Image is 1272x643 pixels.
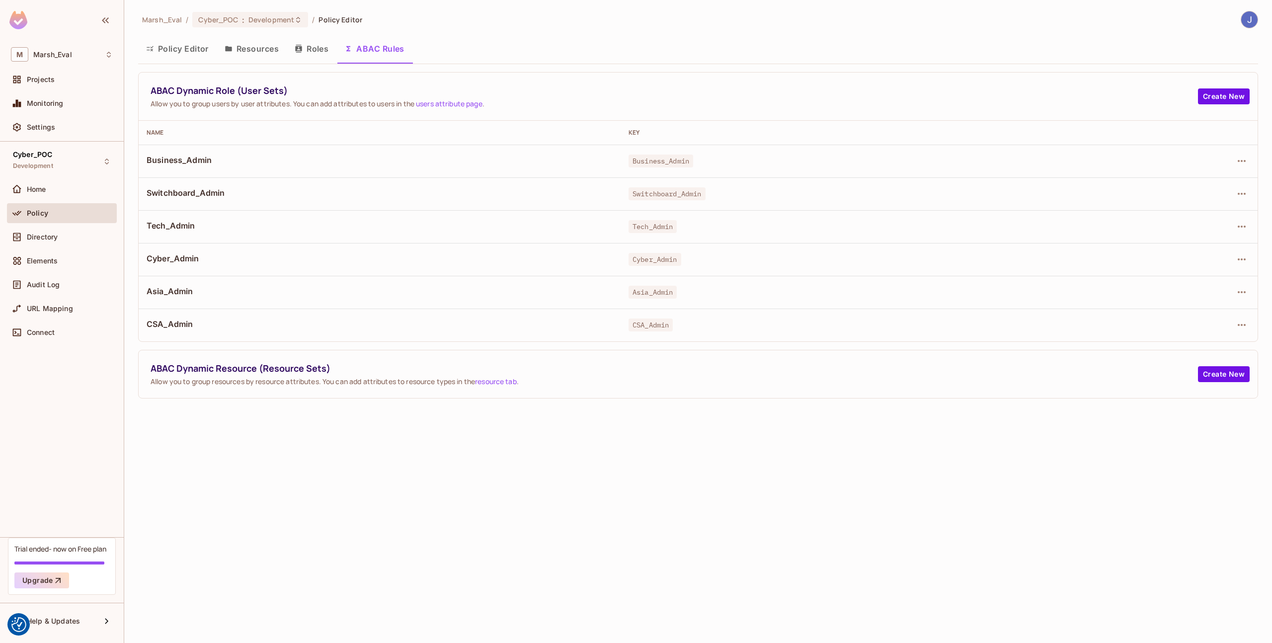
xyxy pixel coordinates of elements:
span: Development [248,15,294,24]
span: Switchboard_Admin [629,187,706,200]
span: M [11,47,28,62]
div: Name [147,129,613,137]
button: Create New [1198,88,1250,104]
img: SReyMgAAAABJRU5ErkJggg== [9,11,27,29]
li: / [312,15,315,24]
a: resource tab [475,377,517,386]
span: Tech_Admin [147,220,613,231]
li: / [186,15,188,24]
span: Development [13,162,53,170]
div: Trial ended- now on Free plan [14,544,106,554]
span: Policy [27,209,48,217]
span: URL Mapping [27,305,73,313]
span: Projects [27,76,55,83]
span: CSA_Admin [147,319,613,329]
span: Policy Editor [318,15,362,24]
span: : [241,16,245,24]
span: Directory [27,233,58,241]
img: Jose Basanta [1241,11,1258,28]
span: Home [27,185,46,193]
span: Tech_Admin [629,220,677,233]
button: Roles [287,36,336,61]
a: users attribute page [416,99,482,108]
span: Cyber_POC [13,151,52,159]
span: ABAC Dynamic Role (User Sets) [151,84,1198,97]
div: Key [629,129,1087,137]
span: Settings [27,123,55,131]
button: Consent Preferences [11,617,26,632]
span: Business_Admin [629,155,693,167]
img: Revisit consent button [11,617,26,632]
span: Asia_Admin [629,286,677,299]
span: CSA_Admin [629,319,673,331]
span: Cyber_POC [198,15,238,24]
button: ABAC Rules [336,36,412,61]
span: Audit Log [27,281,60,289]
button: Policy Editor [138,36,217,61]
span: Help & Updates [27,617,80,625]
button: Upgrade [14,572,69,588]
span: Asia_Admin [147,286,613,297]
span: Cyber_Admin [147,253,613,264]
button: Create New [1198,366,1250,382]
span: the active workspace [142,15,182,24]
span: Elements [27,257,58,265]
span: Allow you to group resources by resource attributes. You can add attributes to resource types in ... [151,377,1198,386]
span: Workspace: Marsh_Eval [33,51,72,59]
span: Business_Admin [147,155,613,165]
span: Monitoring [27,99,64,107]
span: Connect [27,328,55,336]
span: Allow you to group users by user attributes. You can add attributes to users in the . [151,99,1198,108]
button: Resources [217,36,287,61]
span: ABAC Dynamic Resource (Resource Sets) [151,362,1198,375]
span: Cyber_Admin [629,253,681,266]
span: Switchboard_Admin [147,187,613,198]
